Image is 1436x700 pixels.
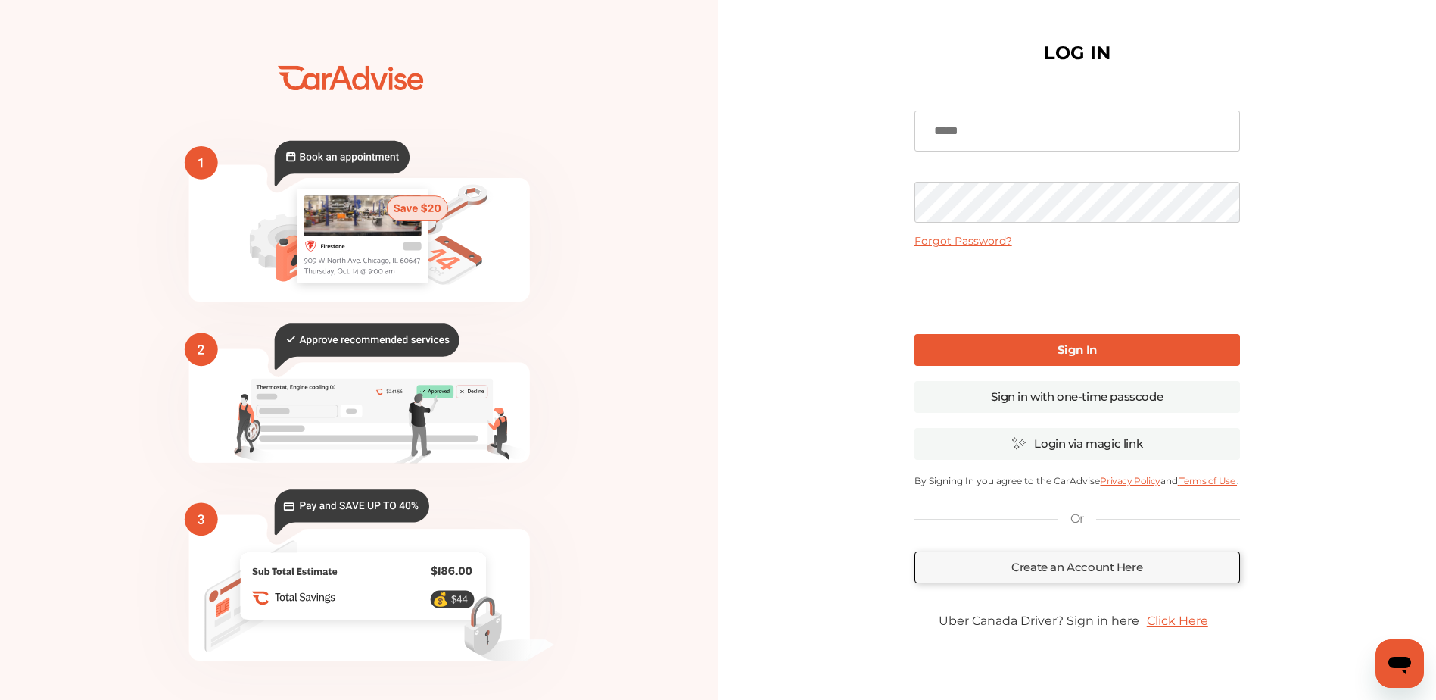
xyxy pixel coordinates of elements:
b: Sign In [1058,342,1097,357]
h1: LOG IN [1044,45,1110,61]
a: Login via magic link [914,428,1240,460]
a: Privacy Policy [1100,475,1160,486]
a: Terms of Use [1178,475,1237,486]
a: Create an Account Here [914,552,1240,583]
a: Sign In [914,334,1240,366]
p: Or [1070,511,1084,527]
p: By Signing In you agree to the CarAdvise and . [914,475,1240,486]
a: Click Here [1139,606,1216,636]
iframe: reCAPTCHA [962,260,1192,319]
span: Uber Canada Driver? Sign in here [939,614,1139,628]
text: 💰 [432,592,449,608]
img: magic_icon.32c66aac.svg [1011,436,1026,451]
a: Forgot Password? [914,234,1012,248]
iframe: Button to launch messaging window [1375,639,1424,688]
a: Sign in with one-time passcode [914,381,1240,413]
